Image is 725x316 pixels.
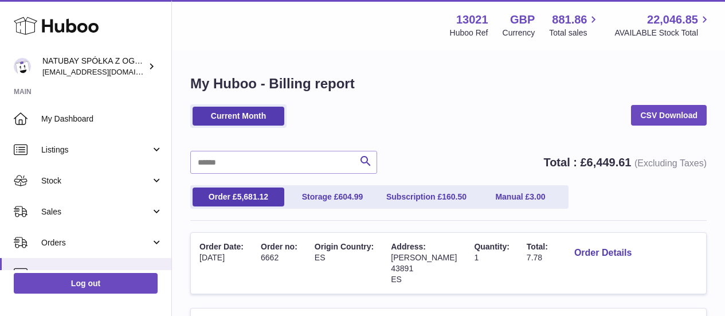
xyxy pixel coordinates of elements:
span: 6,449.61 [587,156,632,169]
td: 6662 [252,233,306,294]
a: 881.86 Total sales [549,12,600,38]
a: Log out [14,273,158,294]
span: 604.99 [338,192,363,201]
span: Orders [41,237,151,248]
td: 1 [465,233,518,294]
span: Usage [41,268,163,279]
strong: GBP [510,12,535,28]
button: Order Details [565,241,641,265]
td: ES [306,233,382,294]
a: Current Month [193,107,284,126]
span: (Excluding Taxes) [634,158,707,168]
span: [EMAIL_ADDRESS][DOMAIN_NAME] [42,67,168,76]
img: internalAdmin-13021@internal.huboo.com [14,58,31,75]
span: Stock [41,175,151,186]
strong: 13021 [456,12,488,28]
span: Sales [41,206,151,217]
span: Total: [527,242,548,251]
span: Address: [391,242,426,251]
strong: Total : £ [543,156,707,169]
div: NATUBAY SPÓŁKA Z OGRANICZONĄ ODPOWIEDZIALNOŚCIĄ [42,56,146,77]
a: CSV Download [631,105,707,126]
span: 881.86 [552,12,587,28]
a: Subscription £160.50 [381,188,472,206]
span: Listings [41,145,151,155]
span: [PERSON_NAME] [391,253,457,262]
span: Order no: [261,242,297,251]
span: Quantity: [474,242,509,251]
span: My Dashboard [41,114,163,124]
a: 22,046.85 AVAILABLE Stock Total [614,12,711,38]
div: Currency [503,28,535,38]
a: Order £5,681.12 [193,188,284,206]
span: 160.50 [442,192,467,201]
h1: My Huboo - Billing report [190,75,707,93]
a: Manual £3.00 [475,188,566,206]
span: Order Date: [199,242,244,251]
span: Origin Country: [315,242,374,251]
span: AVAILABLE Stock Total [614,28,711,38]
span: Total sales [549,28,600,38]
span: 43891 [391,264,413,273]
span: 7.78 [527,253,542,262]
div: Huboo Ref [450,28,488,38]
td: [DATE] [191,233,252,294]
span: ES [391,275,402,284]
a: Storage £604.99 [287,188,378,206]
span: 22,046.85 [647,12,698,28]
span: 3.00 [530,192,545,201]
span: 5,681.12 [237,192,269,201]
